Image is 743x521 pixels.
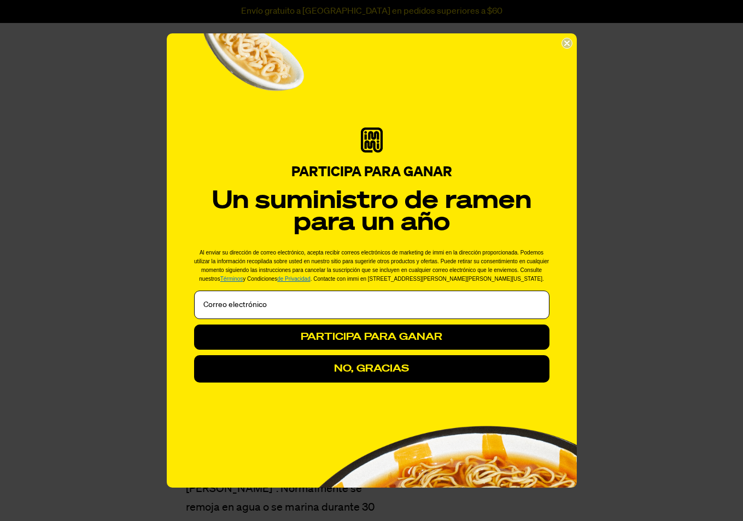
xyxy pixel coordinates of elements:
button: PARTICIPA PARA GANAR [194,325,549,350]
a: de Privacidad [277,276,311,282]
button: Cerrar diálogo [561,38,572,49]
button: NO, GRACIAS [194,355,549,383]
img: inmi [361,128,383,153]
font: Un suministro de ramen para un año [212,189,531,235]
font: y Condiciones [243,276,277,282]
font: Al enviar su dirección de correo electrónico, acepta recibir correos electrónicos de marketing de... [194,250,549,282]
font: PARTICIPA PARA GANAR [301,332,442,342]
font: PARTICIPA PARA GANAR [291,165,452,180]
font: NO, GRACIAS [334,364,409,374]
a: Términos [220,276,243,282]
input: Correo electrónico [194,291,549,319]
font: . Contacte con immi en [STREET_ADDRESS][PERSON_NAME][PERSON_NAME][US_STATE]. [311,276,544,282]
